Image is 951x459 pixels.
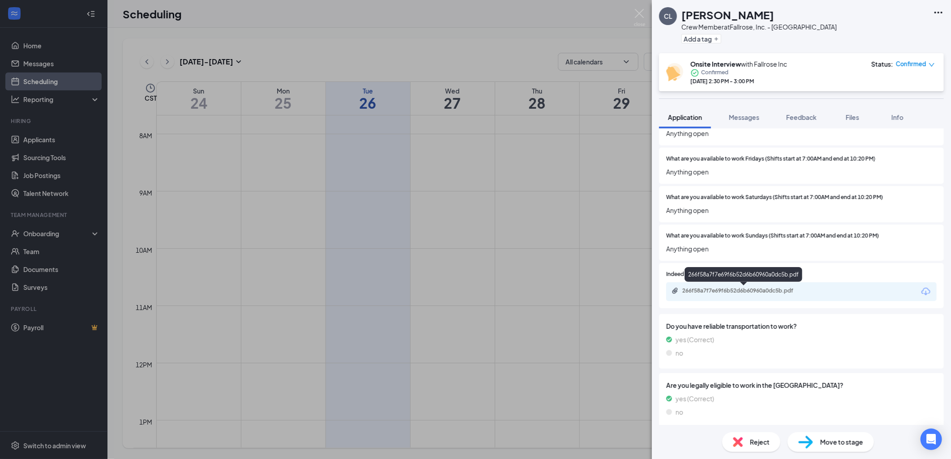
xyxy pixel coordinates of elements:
[921,286,931,297] svg: Download
[681,34,721,43] button: PlusAdd a tag
[672,287,679,294] svg: Paperclip
[666,128,937,138] span: Anything open
[929,62,935,68] span: down
[681,7,774,22] h1: [PERSON_NAME]
[668,113,702,121] span: Application
[666,155,875,163] span: What are you available to work Fridays (Shifts start at 7:00AM and end at 10:20 PM)
[714,36,719,42] svg: Plus
[921,429,942,450] div: Open Intercom Messenger
[666,321,937,331] span: Do you have reliable transportation to work?
[676,394,714,404] span: yes (Correct)
[666,244,937,254] span: Anything open
[676,348,683,358] span: no
[666,193,883,202] span: What are you available to work Saturdays (Shifts start at 7:00AM and end at 10:20 PM)
[690,59,787,68] div: with Fallrose Inc
[933,7,944,18] svg: Ellipses
[666,270,706,279] span: Indeed Resume
[690,68,699,77] svg: CheckmarkCircle
[820,437,863,447] span: Move to stage
[666,205,937,215] span: Anything open
[666,167,937,177] span: Anything open
[701,68,728,77] span: Confirmed
[690,77,787,85] div: [DATE] 2:30 PM - 3:00 PM
[666,232,879,240] span: What are you available to work Sundays (Shifts start at 7:00AM and end at 10:20 PM)
[891,113,904,121] span: Info
[682,287,808,294] div: 266f58a7f7e69f6b52d6b60960a0dc5b.pdf
[871,59,893,68] div: Status :
[664,12,673,21] div: CL
[676,407,683,417] span: no
[690,60,741,68] b: Onsite Interview
[896,59,926,68] span: Confirmed
[750,437,770,447] span: Reject
[672,287,817,296] a: Paperclip266f58a7f7e69f6b52d6b60960a0dc5b.pdf
[681,22,837,31] div: Crew Member at Fallrose, Inc. - [GEOGRAPHIC_DATA]
[846,113,859,121] span: Files
[676,335,714,344] span: yes (Correct)
[729,113,759,121] span: Messages
[666,380,937,390] span: Are you legally eligible to work in the [GEOGRAPHIC_DATA]?
[786,113,817,121] span: Feedback
[685,267,802,282] div: 266f58a7f7e69f6b52d6b60960a0dc5b.pdf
